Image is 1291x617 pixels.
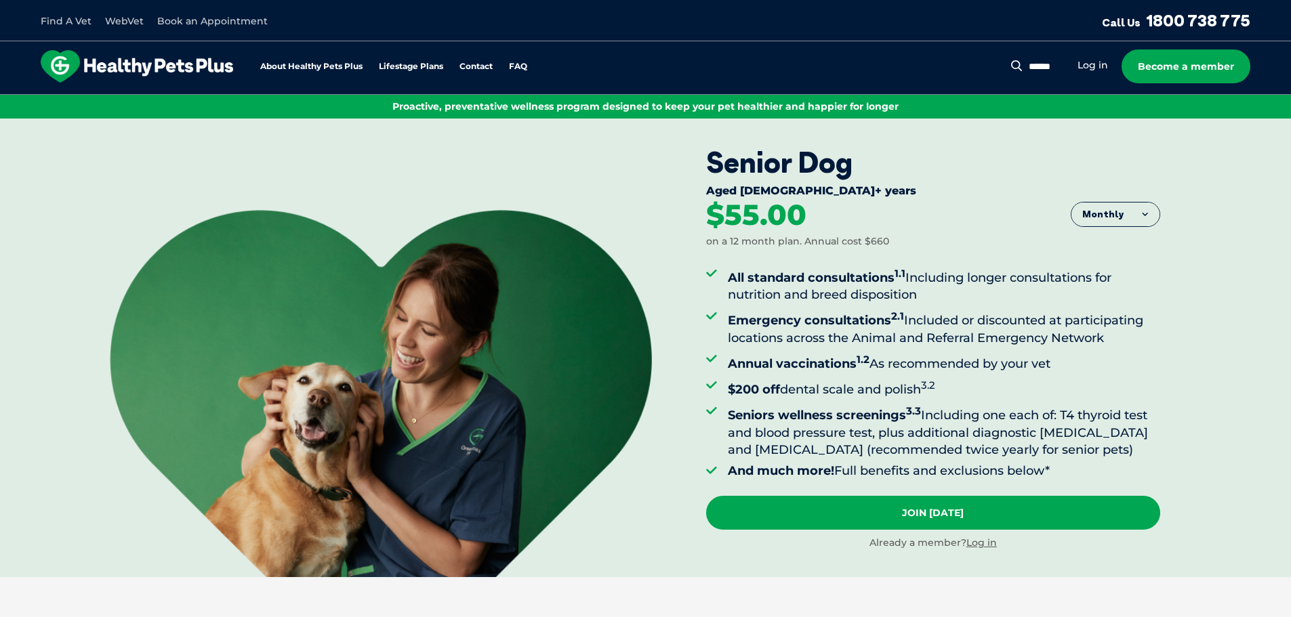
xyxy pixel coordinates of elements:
[509,62,527,71] a: FAQ
[728,356,869,371] strong: Annual vaccinations
[728,270,905,285] strong: All standard consultations
[706,184,1160,200] div: Aged [DEMOGRAPHIC_DATA]+ years
[728,313,904,328] strong: Emergency consultations
[728,382,780,397] strong: $200 off
[906,404,921,417] sup: 3.3
[728,377,1160,398] li: dental scale and polish
[966,536,997,549] a: Log in
[706,146,1160,179] div: Senior Dog
[1008,59,1025,72] button: Search
[706,536,1160,550] div: Already a member?
[157,15,268,27] a: Book an Appointment
[1102,16,1141,29] span: Call Us
[41,15,91,27] a: Find A Vet
[105,15,144,27] a: WebVet
[41,50,233,83] img: hpp-logo
[1122,49,1250,83] a: Become a member
[379,62,443,71] a: Lifestage Plans
[392,100,899,112] span: Proactive, preventative wellness program designed to keep your pet healthier and happier for longer
[1071,203,1160,227] button: Monthly
[857,353,869,366] sup: 1.2
[895,267,905,280] sup: 1.1
[260,62,363,71] a: About Healthy Pets Plus
[728,265,1160,303] li: Including longer consultations for nutrition and breed disposition
[728,351,1160,373] li: As recommended by your vet
[728,463,1160,480] li: Full benefits and exclusions below*
[1102,10,1250,30] a: Call Us1800 738 775
[1078,59,1108,72] a: Log in
[706,496,1160,530] a: Join [DATE]
[728,307,1160,346] li: Included or discounted at participating locations across the Animal and Referral Emergency Network
[706,200,806,230] div: $55.00
[459,62,493,71] a: Contact
[728,463,834,478] strong: And much more!
[728,408,921,423] strong: Seniors wellness screenings
[728,402,1160,459] li: Including one each of: T4 thyroid test and blood pressure test, plus additional diagnostic [MEDIC...
[706,235,889,249] div: on a 12 month plan. Annual cost $660
[891,310,904,322] sup: 2.1
[921,379,935,391] sup: 3.2
[110,210,652,577] img: <br /> <b>Warning</b>: Undefined variable $title in <b>/var/www/html/current/codepool/wp-content/...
